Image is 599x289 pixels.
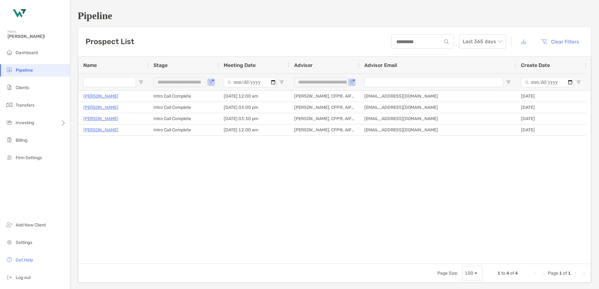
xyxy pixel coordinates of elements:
[289,102,359,113] div: [PERSON_NAME], CFP®, AIF®, CPFA
[294,62,313,68] span: Advisor
[16,240,32,245] span: Settings
[576,80,581,85] button: Open Filter Menu
[209,80,214,85] button: Open Filter Menu
[6,119,13,126] img: investing icon
[463,35,502,48] span: Last 365 days
[364,62,397,68] span: Advisor Email
[83,92,118,100] a: [PERSON_NAME]
[6,238,13,246] img: settings icon
[6,84,13,91] img: clients icon
[16,155,42,160] span: Firm Settings
[573,271,578,276] div: Next Page
[6,256,13,263] img: get-help icon
[148,124,219,135] div: Intro Call Complete
[86,37,134,46] h3: Prospect List
[289,124,359,135] div: [PERSON_NAME], CFP®, AIF®, CPFA
[289,91,359,102] div: [PERSON_NAME], CFP®, AIF®, CPFA
[536,35,584,48] button: Clear Filters
[506,80,511,85] button: Open Filter Menu
[219,102,289,113] div: [DATE] 03:00 pm
[16,103,34,108] span: Transfers
[540,271,545,276] div: Previous Page
[581,271,586,276] div: Last Page
[138,80,143,85] button: Open Filter Menu
[6,48,13,56] img: dashboard icon
[16,138,27,143] span: Billing
[16,257,33,263] span: Get Help
[219,91,289,102] div: [DATE] 12:00 am
[154,62,168,68] span: Stage
[83,77,136,87] input: Name Filter Input
[219,124,289,135] div: [DATE] 12:00 am
[516,124,586,135] div: [DATE]
[510,271,514,276] span: of
[497,271,500,276] span: 1
[8,3,30,25] img: Zoe Logo
[515,271,518,276] span: 4
[359,124,516,135] div: [EMAIL_ADDRESS][DOMAIN_NAME]
[6,66,13,74] img: pipeline icon
[437,271,458,276] div: Page Size:
[521,77,574,87] input: Create Date Filter Input
[359,113,516,124] div: [EMAIL_ADDRESS][DOMAIN_NAME]
[78,10,591,22] h1: Pipeline
[16,85,29,90] span: Clients
[462,266,482,281] div: Page Size
[359,91,516,102] div: [EMAIL_ADDRESS][DOMAIN_NAME]
[559,271,562,276] span: 1
[16,275,31,280] span: Log out
[224,62,256,68] span: Meeting Date
[148,102,219,113] div: Intro Call Complete
[568,271,571,276] span: 1
[6,101,13,109] img: transfers icon
[219,113,289,124] div: [DATE] 03:30 pm
[83,126,118,134] a: [PERSON_NAME]
[444,39,449,44] img: input icon
[83,104,118,111] a: [PERSON_NAME]
[6,154,13,161] img: firm-settings icon
[501,271,505,276] span: to
[148,113,219,124] div: Intro Call Complete
[521,62,550,68] span: Create Date
[16,50,38,55] span: Dashboard
[148,91,219,102] div: Intro Call Complete
[516,113,586,124] div: [DATE]
[83,62,97,68] span: Name
[16,222,46,228] span: Add New Client
[83,115,118,123] a: [PERSON_NAME]
[506,271,509,276] span: 4
[516,91,586,102] div: [DATE]
[516,102,586,113] div: [DATE]
[533,271,538,276] div: First Page
[8,34,66,39] span: [PERSON_NAME]!
[359,102,516,113] div: [EMAIL_ADDRESS][DOMAIN_NAME]
[6,221,13,228] img: add_new_client icon
[224,77,277,87] input: Meeting Date Filter Input
[465,271,473,276] div: 100
[563,271,567,276] span: of
[289,113,359,124] div: [PERSON_NAME], CFP®, AIF®, CPFA
[6,273,13,281] img: logout icon
[349,80,354,85] button: Open Filter Menu
[279,80,284,85] button: Open Filter Menu
[16,120,34,125] span: Investing
[16,68,33,73] span: Pipeline
[6,136,13,144] img: billing icon
[548,271,558,276] span: Page
[364,77,503,87] input: Advisor Email Filter Input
